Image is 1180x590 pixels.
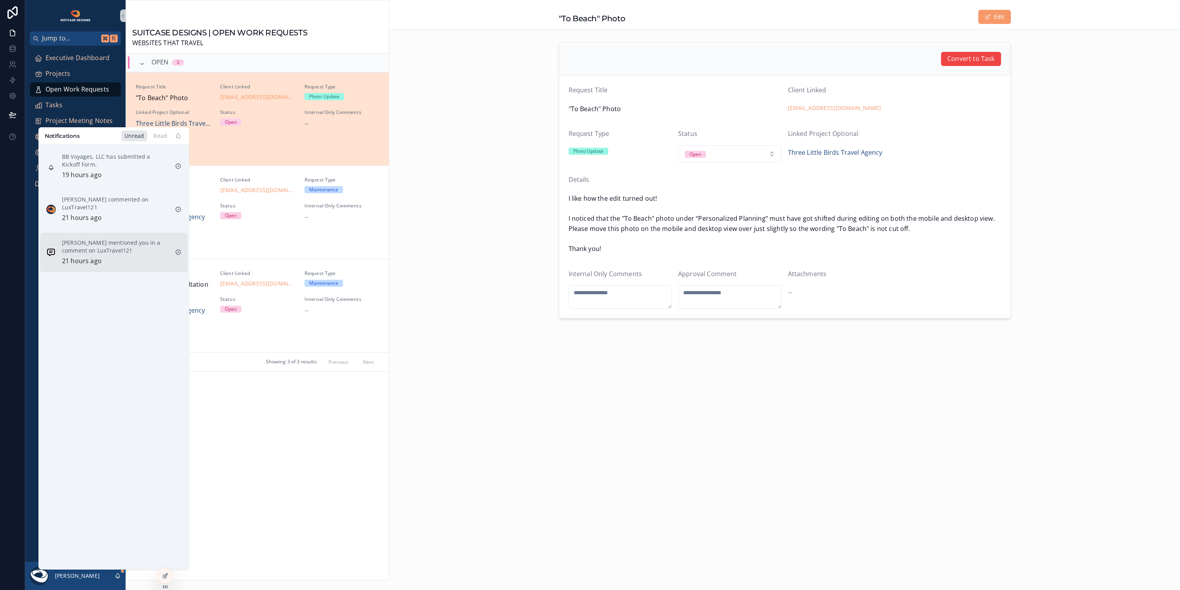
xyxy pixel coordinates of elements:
span: Convert to Task [947,54,994,64]
span: Status [220,109,295,115]
a: Request TitleSchedule a consultationClient Linked[EMAIL_ADDRESS][DOMAIN_NAME]Request TypeMaintena... [126,259,389,352]
a: Three Little Birds Travel Agency [136,119,211,129]
span: Client Linked [220,84,295,90]
span: "To Beach" Photo [569,104,782,114]
div: Photo Update [309,93,339,100]
span: Linked Project Optional [788,129,859,138]
img: Notification icon [46,247,56,257]
p: [PERSON_NAME] commented on LuxTravel121 [62,196,169,211]
span: I like how the edit turned out! I noticed that the "To Beach" photo under “Personalized Planning”... [569,194,1001,254]
span: Tasks [46,100,62,110]
span: Request Type [569,129,609,138]
a: [EMAIL_ADDRESS][DOMAIN_NAME] [220,93,295,101]
img: Notification icon [46,205,56,214]
p: BB Voyages, LLC has submitted a Kickoff Form. [62,153,169,169]
span: -- [305,306,308,316]
p: 21 hours ago [62,213,102,223]
div: Photo Update [573,148,604,155]
span: K [111,35,117,42]
span: Jump to... [42,33,98,44]
button: Convert to Task [941,52,1001,66]
div: Open [225,212,237,219]
a: Three Little Birds Travel Agency [788,148,883,158]
button: Edit [978,10,1011,24]
span: OPEN [151,57,169,68]
a: Executive Dashboard [30,51,121,65]
span: "To Beach" Photo [136,93,211,103]
span: Details [569,175,589,184]
a: Project Meeting Notes [30,114,121,128]
a: [EMAIL_ADDRESS][DOMAIN_NAME] [220,280,295,288]
p: [PERSON_NAME] [55,572,100,580]
a: Update User [30,130,121,144]
div: 3 [177,59,179,66]
span: Request Type [305,270,379,277]
div: Open [225,119,237,126]
a: References [30,177,121,191]
span: Internal Only Comments [305,203,379,209]
span: Request Title [136,84,211,90]
span: Request Type [305,177,379,183]
a: Request Titleback buttonClient Linked[EMAIL_ADDRESS][DOMAIN_NAME]Request TypeMaintenanceLinked Pr... [126,165,389,259]
span: Linked Project Optional [136,109,211,115]
h1: SUITCASE DESIGNS | OPEN WORK REQUESTS [132,27,307,38]
span: Attachments [788,269,827,278]
div: Maintenance [309,280,338,287]
h1: "To Beach" Photo [559,13,626,24]
h1: Notifications [45,132,79,140]
div: Maintenance [309,186,338,193]
div: Read [150,130,170,141]
div: scrollable content [25,46,126,201]
span: Project Meeting Notes [46,116,113,126]
button: Jump to...K [30,31,121,46]
span: Internal Only Comments [569,269,642,278]
span: Internal Only Comments [305,296,379,302]
a: Tasks [30,98,121,112]
span: Showing 3 of 3 results [266,359,317,365]
p: 21 hours ago [62,256,102,266]
span: Client Linked [220,270,295,277]
span: -- [305,119,308,129]
div: Open [689,151,701,158]
div: Open [225,306,237,313]
a: [EMAIL_ADDRESS][DOMAIN_NAME] [788,104,881,112]
div: Unread [121,130,148,141]
span: Request Type [305,84,379,90]
p: [PERSON_NAME] mentioned you in a comment on LuxTravel121 [62,239,169,255]
span: -- [305,212,308,222]
p: 19 hours ago [62,170,102,180]
a: Open Work Requests [30,82,121,97]
a: User/Project [30,145,121,159]
span: Status [678,129,697,138]
img: App logo [60,9,91,22]
span: WEBSITES THAT TRAVEL [132,38,307,48]
span: -- [788,288,792,298]
button: Select Button [678,145,782,163]
a: Projects [30,67,121,81]
span: Client Linked [220,177,295,183]
span: Projects [46,69,70,79]
a: [EMAIL_ADDRESS][DOMAIN_NAME] [220,186,295,194]
span: Status [220,203,295,209]
span: Executive Dashboard [46,53,109,63]
span: Open Work Requests [46,84,109,95]
span: Approval Comment [678,269,737,278]
a: Request Title"To Beach" PhotoClient Linked[EMAIL_ADDRESS][DOMAIN_NAME]Request TypePhoto UpdateLin... [126,72,389,166]
a: My Profile [30,161,121,175]
span: Status [220,296,295,302]
span: Client Linked [788,86,826,94]
span: Internal Only Comments [305,109,379,115]
span: Request Title [569,86,608,94]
